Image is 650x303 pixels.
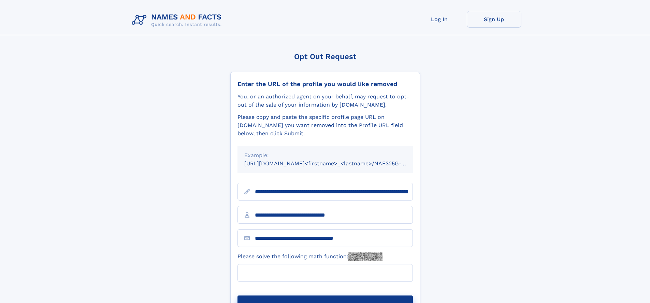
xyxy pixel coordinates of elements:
a: Log In [412,11,467,28]
div: Example: [244,151,406,160]
div: Opt Out Request [230,52,420,61]
div: You, or an authorized agent on your behalf, may request to opt-out of the sale of your informatio... [237,93,413,109]
img: Logo Names and Facts [129,11,227,29]
a: Sign Up [467,11,521,28]
small: [URL][DOMAIN_NAME]<firstname>_<lastname>/NAF325G-xxxxxxxx [244,160,426,167]
div: Please copy and paste the specific profile page URL on [DOMAIN_NAME] you want removed into the Pr... [237,113,413,138]
div: Enter the URL of the profile you would like removed [237,80,413,88]
label: Please solve the following math function: [237,252,382,261]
